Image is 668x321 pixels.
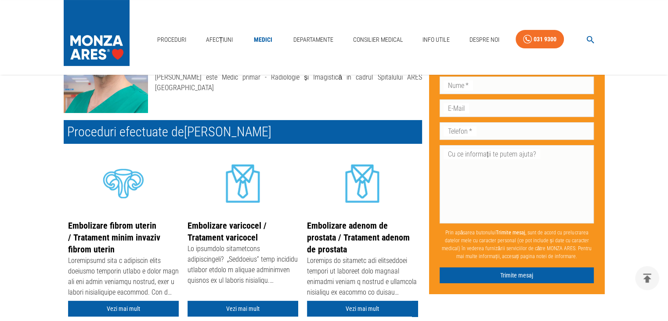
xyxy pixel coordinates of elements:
a: Embolizare varicocel / Tratament varicocel [188,220,267,243]
a: Embolizare fibrom uterin / Tratament minim invaziv fibrom uterin [68,220,160,255]
a: Afecțiuni [202,31,237,49]
p: [PERSON_NAME] este Medic primar - Radiologie și Imagistică in cadrul Spitalului ARES [GEOGRAPHIC_... [155,72,422,93]
button: delete [635,266,659,290]
div: Loremips do sitametc adi elitseddoei tempori ut laboreet dolo magnaal enimadmi veniam q nostrud e... [307,255,418,299]
h2: Proceduri efectuate de [PERSON_NAME] [64,120,422,144]
a: Embolizare adenom de prostata / Tratament adenom de prostata [307,220,410,255]
a: Departamente [290,31,337,49]
a: Vezi mai mult [188,301,298,317]
a: 031 9300 [516,30,564,49]
a: Consilier Medical [349,31,406,49]
a: Despre Noi [466,31,503,49]
a: Vezi mai mult [307,301,418,317]
a: Medici [249,31,277,49]
div: Lo ipsumdolo sitametcons adipiscingeli? „Seddoeius” temp incididu utlabor etdolo m aliquae admini... [188,244,298,288]
div: 031 9300 [534,34,556,45]
div: Loremipsumd sita c adipiscin elits doeiusmo temporin utlabo e dolor magn ali eni admin veniamqu n... [68,255,179,299]
p: Prin apăsarea butonului , sunt de acord cu prelucrarea datelor mele cu caracter personal (ce pot ... [440,225,594,264]
button: Trimite mesaj [440,267,594,284]
b: Trimite mesaj [496,230,525,236]
a: Proceduri [154,31,190,49]
a: Vezi mai mult [68,301,179,317]
a: Info Utile [419,31,453,49]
